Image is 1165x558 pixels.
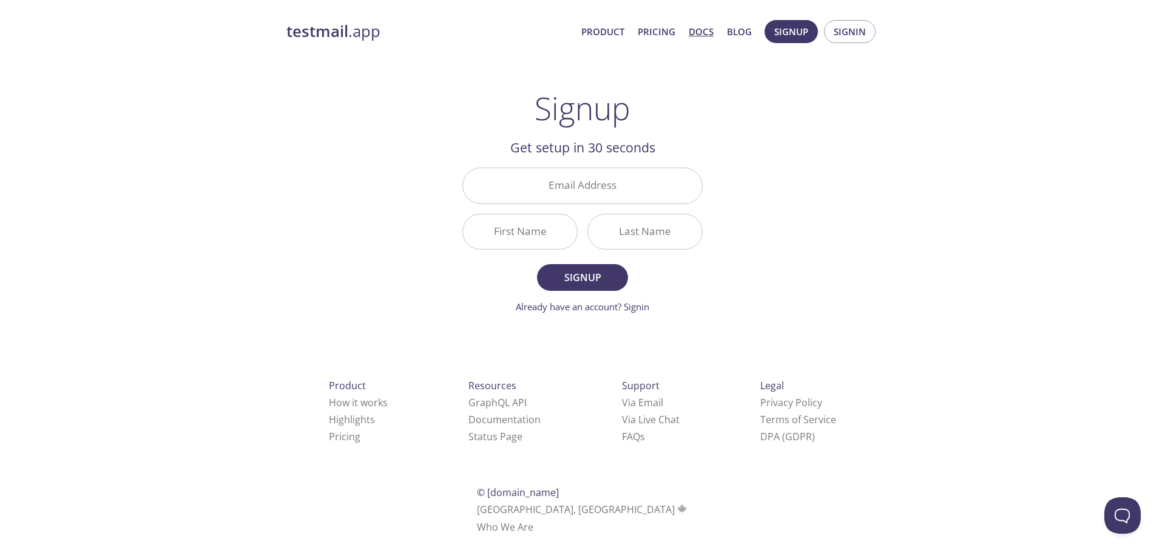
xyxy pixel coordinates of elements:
a: How it works [329,396,388,409]
span: [GEOGRAPHIC_DATA], [GEOGRAPHIC_DATA] [477,503,689,516]
a: testmail.app [286,21,572,42]
button: Signup [537,264,628,291]
span: Signup [550,269,615,286]
a: Status Page [468,430,522,443]
a: Via Email [622,396,663,409]
iframe: Help Scout Beacon - Open [1104,497,1141,534]
a: Docs [689,24,714,39]
span: © [DOMAIN_NAME] [477,486,559,499]
span: Signup [774,24,808,39]
span: Product [329,379,366,392]
h1: Signup [535,90,630,126]
a: Product [581,24,624,39]
a: Highlights [329,413,375,426]
a: Pricing [638,24,675,39]
span: s [640,430,645,443]
button: Signin [824,20,876,43]
a: Via Live Chat [622,413,680,426]
a: FAQ [622,430,645,443]
span: Resources [468,379,516,392]
span: Signin [834,24,866,39]
span: Legal [760,379,784,392]
a: Documentation [468,413,541,426]
a: Privacy Policy [760,396,822,409]
button: Signup [765,20,818,43]
h2: Get setup in 30 seconds [462,137,703,158]
span: Support [622,379,660,392]
a: Who We Are [477,520,533,534]
a: Pricing [329,430,360,443]
strong: testmail [286,21,348,42]
a: DPA (GDPR) [760,430,815,443]
a: Blog [727,24,752,39]
a: Terms of Service [760,413,836,426]
a: Already have an account? Signin [516,301,649,313]
a: GraphQL API [468,396,527,409]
